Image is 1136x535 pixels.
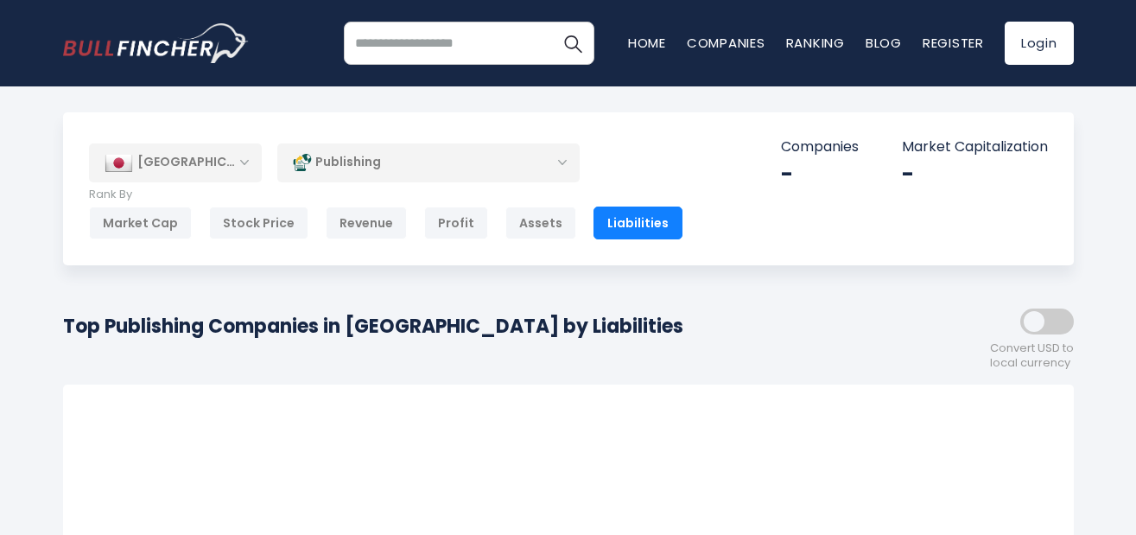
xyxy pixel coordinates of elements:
[786,34,845,52] a: Ranking
[628,34,666,52] a: Home
[63,23,249,63] a: Go to homepage
[990,341,1074,371] span: Convert USD to local currency
[923,34,984,52] a: Register
[866,34,902,52] a: Blog
[89,188,682,202] p: Rank By
[209,207,308,239] div: Stock Price
[63,312,683,341] h1: Top Publishing Companies in [GEOGRAPHIC_DATA] by Liabilities
[902,138,1048,156] p: Market Capitalization
[902,161,1048,188] div: -
[781,138,859,156] p: Companies
[1005,22,1074,65] a: Login
[89,207,192,239] div: Market Cap
[277,143,580,182] div: Publishing
[781,161,859,188] div: -
[424,207,488,239] div: Profit
[687,34,765,52] a: Companies
[505,207,576,239] div: Assets
[551,22,594,65] button: Search
[89,143,262,182] div: [GEOGRAPHIC_DATA]
[326,207,407,239] div: Revenue
[593,207,682,239] div: Liabilities
[63,23,249,63] img: bullfincher logo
